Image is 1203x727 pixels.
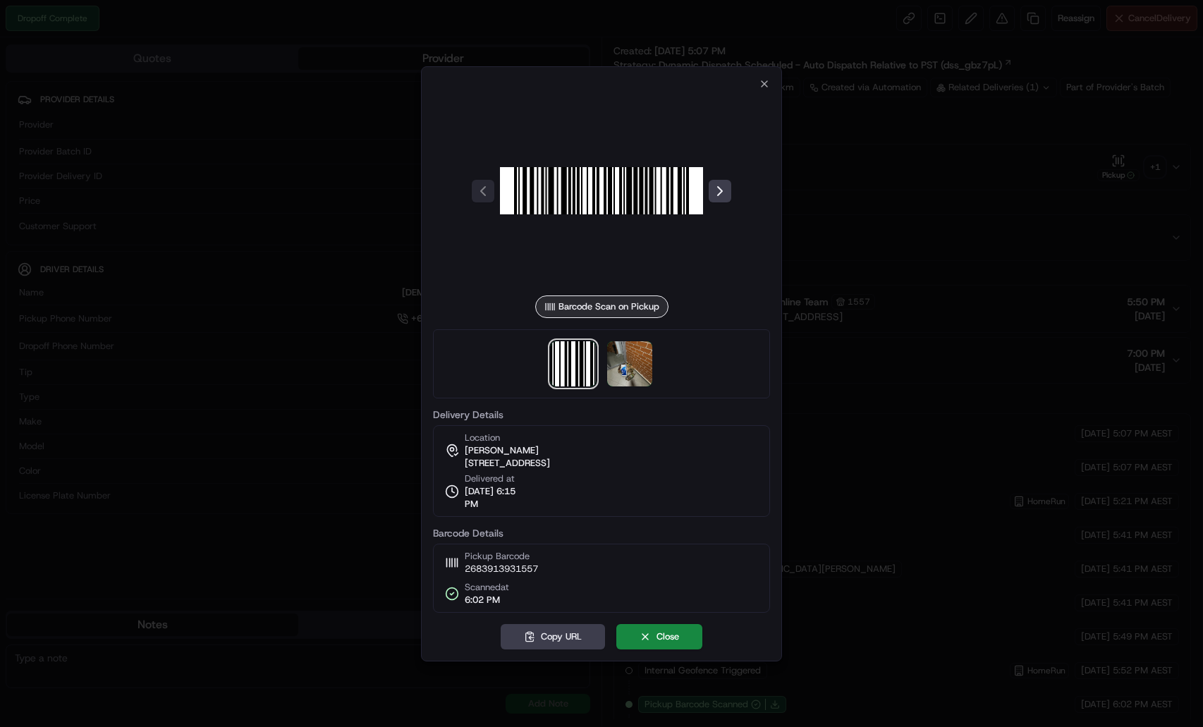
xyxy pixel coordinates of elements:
[607,341,652,386] img: photo_proof_of_delivery image
[551,341,596,386] img: barcode_scan_on_pickup image
[465,563,538,575] span: 2683913931557
[465,457,550,470] span: [STREET_ADDRESS]
[465,550,538,563] span: Pickup Barcode
[465,594,509,606] span: 6:02 PM
[535,295,668,318] div: Barcode Scan on Pickup
[433,528,770,538] label: Barcode Details
[465,432,500,444] span: Location
[616,624,702,649] button: Close
[500,90,703,293] img: barcode_scan_on_pickup image
[433,410,770,420] label: Delivery Details
[465,444,539,457] span: [PERSON_NAME]
[465,485,530,511] span: [DATE] 6:15 PM
[465,472,530,485] span: Delivered at
[465,581,509,594] span: Scanned at
[501,624,605,649] button: Copy URL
